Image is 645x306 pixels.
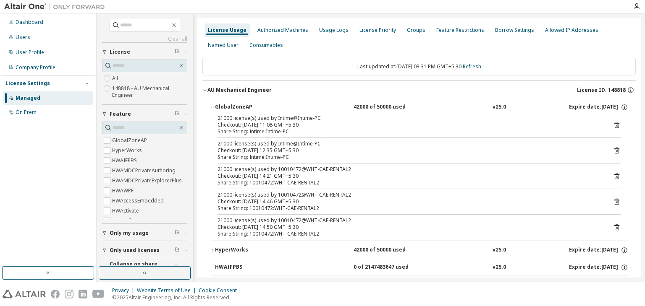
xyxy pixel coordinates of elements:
div: License Priority [359,27,396,34]
span: Clear filter [175,230,180,236]
label: HWAccessEmbedded [112,196,165,206]
div: Checkout: [DATE] 14:50 GMT+5:30 [218,224,600,231]
div: Usage Logs [319,27,349,34]
div: Consumables [249,42,283,49]
div: Cookie Consent [199,287,242,294]
button: HyperWorks42000 of 50000 usedv25.0Expire date:[DATE] [210,241,628,259]
div: Groups [407,27,425,34]
div: License Usage [208,27,246,34]
button: GlobalZoneAP42000 of 50000 usedv25.0Expire date:[DATE] [210,98,628,117]
div: Website Terms of Use [137,287,199,294]
div: Borrow Settings [495,27,534,34]
img: altair_logo.svg [3,290,46,298]
div: Share String: Intime:Intime-PC [218,128,600,135]
div: 21000 license(s) used by 10010472@WHT-CAE-RENTAL2 [218,166,600,173]
button: AU Mechanical EngineerLicense ID: 148818 [202,81,636,99]
button: Feature [102,105,187,123]
label: HWAMDCPrivateAuthoring [112,166,177,176]
button: HWAMDCPrivateAuthoring0 of 2147483647 usedv25.0Expire date:[DATE] [215,275,628,294]
div: v25.0 [493,104,506,111]
span: Clear filter [175,111,180,117]
div: Share String: 10010472:WHT-CAE-RENTAL2 [218,231,600,237]
a: Clear all [102,36,187,42]
div: Feature Restrictions [436,27,484,34]
div: Allowed IP Addresses [545,27,598,34]
div: Share String: 10010472:WHT-CAE-RENTAL2 [218,205,600,212]
div: Share String: Intime:Intime-PC [218,154,600,161]
button: Only used licenses [102,241,187,259]
span: Clear filter [175,247,180,254]
a: Refresh [463,63,481,70]
span: Collapse on share string [110,261,175,274]
label: HWAcufwh [112,216,139,226]
div: 0 of 2147483647 used [354,264,429,271]
div: 21000 license(s) used by 10010472@WHT-CAE-RENTAL2 [218,217,600,224]
div: Expire date: [DATE] [569,246,628,254]
div: Named User [208,42,239,49]
div: Managed [16,95,40,101]
button: License [102,43,187,61]
img: Altair One [4,3,109,11]
div: Authorized Machines [257,27,308,34]
span: Clear filter [175,49,180,55]
div: Users [16,34,30,41]
div: Privacy [112,287,137,294]
div: Expire date: [DATE] [569,104,628,111]
div: v25.0 [493,246,506,254]
span: License [110,49,130,55]
span: License ID: 148818 [577,87,626,93]
label: HWAWPF [112,186,135,196]
div: HWAIFPBS [215,264,291,271]
button: HWAIFPBS0 of 2147483647 usedv25.0Expire date:[DATE] [215,258,628,277]
label: HWAMDCPrivateExplorerPlus [112,176,184,186]
div: Checkout: [DATE] 12:35 GMT+5:30 [218,147,600,154]
div: Checkout: [DATE] 11:08 GMT+5:30 [218,122,600,128]
div: 21000 license(s) used by 10010472@WHT-CAE-RENTAL2 [218,192,600,198]
div: Checkout: [DATE] 14:21 GMT+5:30 [218,173,600,179]
img: youtube.svg [92,290,105,298]
div: AU Mechanical Engineer [207,87,272,93]
span: Only my usage [110,230,149,236]
div: HyperWorks [215,246,291,254]
label: 148818 - AU Mechanical Engineer [112,83,187,100]
img: linkedin.svg [79,290,87,298]
label: HWAIFPBS [112,156,139,166]
div: 21000 license(s) used by Intime@Intime-PC [218,140,600,147]
label: HyperWorks [112,145,144,156]
img: instagram.svg [65,290,73,298]
span: Clear filter [175,264,180,271]
div: Dashboard [16,19,43,26]
div: v25.0 [493,264,506,271]
div: Expire date: [DATE] [569,264,628,271]
div: On Prem [16,109,37,116]
label: GlobalZoneAP [112,135,149,145]
div: Checkout: [DATE] 14:46 GMT+5:30 [218,198,600,205]
div: Share String: 10010472:WHT-CAE-RENTAL2 [218,179,600,186]
div: Company Profile [16,64,55,71]
div: GlobalZoneAP [215,104,291,111]
span: Only used licenses [110,247,160,254]
p: © 2025 Altair Engineering, Inc. All Rights Reserved. [112,294,242,301]
img: facebook.svg [51,290,60,298]
div: 42000 of 50000 used [354,246,429,254]
label: HWActivate [112,206,141,216]
div: Last updated at: [DATE] 03:31 PM GMT+5:30 [202,58,636,75]
div: 21000 license(s) used by Intime@Intime-PC [218,115,600,122]
div: License Settings [5,80,50,87]
button: Only my usage [102,224,187,242]
label: All [112,73,120,83]
div: 42000 of 50000 used [354,104,429,111]
div: User Profile [16,49,44,56]
span: Feature [110,111,131,117]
